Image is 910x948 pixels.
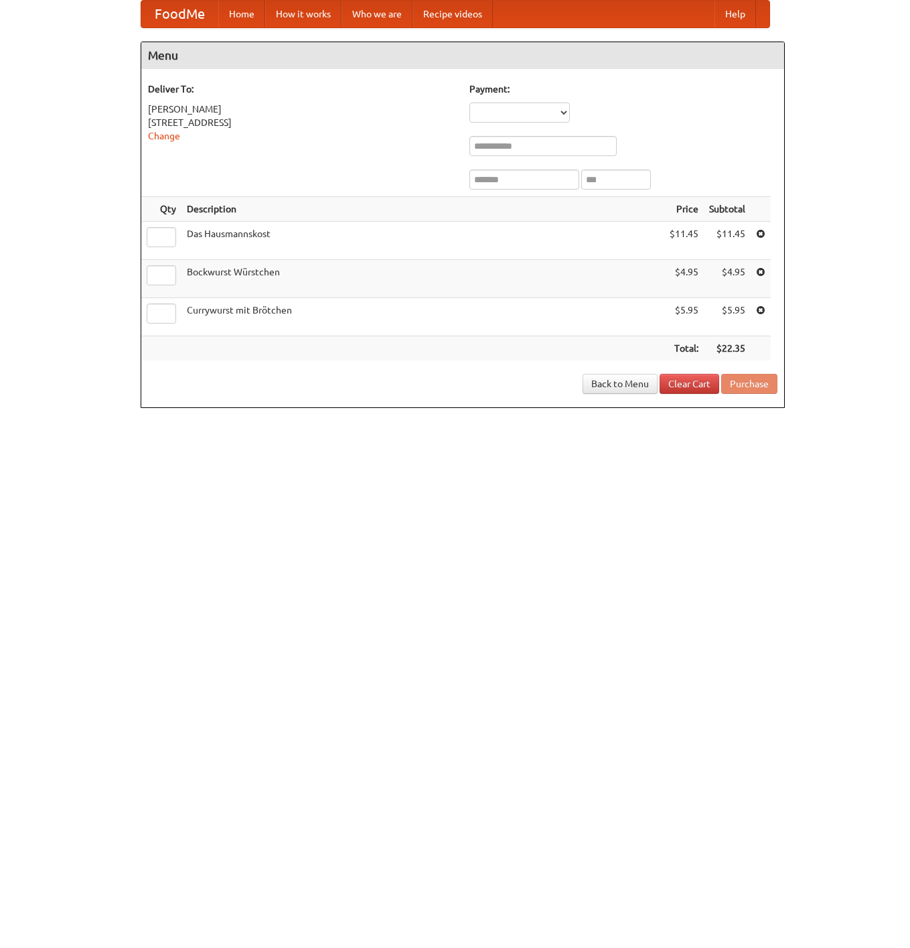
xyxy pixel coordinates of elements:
[704,298,751,336] td: $5.95
[181,222,664,260] td: Das Hausmannskost
[342,1,412,27] a: Who we are
[141,197,181,222] th: Qty
[141,1,218,27] a: FoodMe
[704,260,751,298] td: $4.95
[265,1,342,27] a: How it works
[218,1,265,27] a: Home
[660,374,719,394] a: Clear Cart
[148,82,456,96] h5: Deliver To:
[148,103,456,116] div: [PERSON_NAME]
[704,197,751,222] th: Subtotal
[148,116,456,129] div: [STREET_ADDRESS]
[141,42,784,69] h4: Menu
[664,298,704,336] td: $5.95
[721,374,777,394] button: Purchase
[148,131,180,141] a: Change
[412,1,493,27] a: Recipe videos
[664,260,704,298] td: $4.95
[664,197,704,222] th: Price
[704,336,751,361] th: $22.35
[664,222,704,260] td: $11.45
[181,197,664,222] th: Description
[583,374,658,394] a: Back to Menu
[704,222,751,260] td: $11.45
[664,336,704,361] th: Total:
[714,1,756,27] a: Help
[181,298,664,336] td: Currywurst mit Brötchen
[469,82,777,96] h5: Payment:
[181,260,664,298] td: Bockwurst Würstchen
